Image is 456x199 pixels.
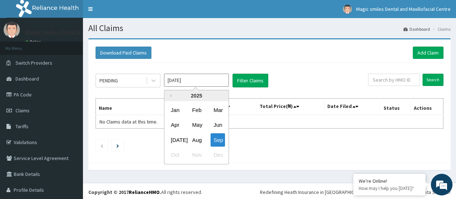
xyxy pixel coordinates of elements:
[411,99,443,115] th: Actions
[164,103,229,163] div: month 2025-09
[189,118,204,132] div: Choose May 2025
[164,74,229,87] input: Select Month and Year
[99,77,118,84] div: PENDING
[25,29,150,36] p: Magic smiles Dental and Maxillofacial Centre
[380,99,411,115] th: Status
[99,118,158,125] span: No Claims data at this time.
[129,189,160,195] a: RelianceHMO
[368,74,420,86] input: Search by HMO ID
[413,47,443,59] a: Add Claim
[16,107,30,114] span: Claims
[422,74,443,86] input: Search
[168,94,172,98] button: Previous Year
[168,118,182,132] div: Choose April 2025
[100,142,103,149] a: Previous page
[16,123,28,130] span: Tariffs
[189,103,204,117] div: Choose February 2025
[4,22,20,38] img: User Image
[25,39,43,44] a: Online
[211,103,225,117] div: Choose March 2025
[359,185,420,191] p: How may I help you today?
[403,26,430,32] a: Dashboard
[164,90,229,101] div: 2025
[211,118,225,132] div: Choose June 2025
[88,23,451,33] h1: All Claims
[16,60,52,66] span: Switch Providers
[189,133,204,147] div: Choose August 2025
[168,103,182,117] div: Choose January 2025
[431,26,451,32] li: Claims
[260,189,451,196] div: Redefining Heath Insurance in [GEOGRAPHIC_DATA] using Telemedicine and Data Science!
[211,133,225,147] div: Choose September 2025
[359,178,420,184] div: We're Online!
[168,133,182,147] div: Choose July 2025
[256,99,324,115] th: Total Price(₦)
[96,99,183,115] th: Name
[16,75,39,82] span: Dashboard
[324,99,380,115] th: Date Filed
[343,5,352,14] img: User Image
[88,189,161,195] strong: Copyright © 2017 .
[96,47,151,59] button: Download Paid Claims
[233,74,268,87] button: Filter Claims
[356,6,451,12] span: Magic smiles Dental and Maxillofacial Centre
[116,142,119,149] a: Next page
